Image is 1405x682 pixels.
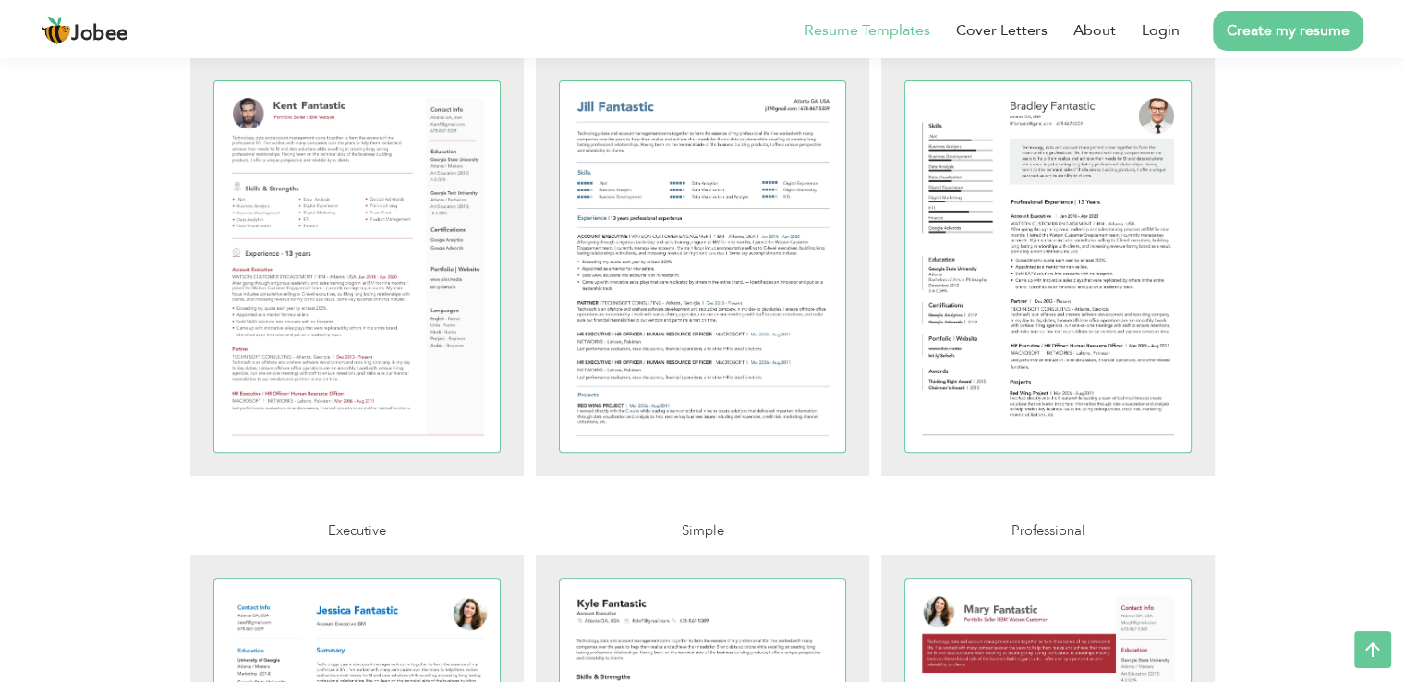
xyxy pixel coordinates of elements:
a: Cover Letters [956,19,1048,42]
img: jobee.io [42,16,71,45]
span: Executive [328,521,386,540]
span: Professional [1011,521,1084,540]
span: Jobee [71,24,128,44]
a: Creative [881,22,1216,491]
a: Create my resume [1213,11,1363,51]
a: Professional [190,22,525,491]
a: About [1073,19,1116,42]
a: Login [1142,19,1180,42]
a: Jobee [42,16,128,45]
a: Resume Templates [805,19,930,42]
span: Simple [681,521,723,540]
a: Modern [536,22,870,491]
